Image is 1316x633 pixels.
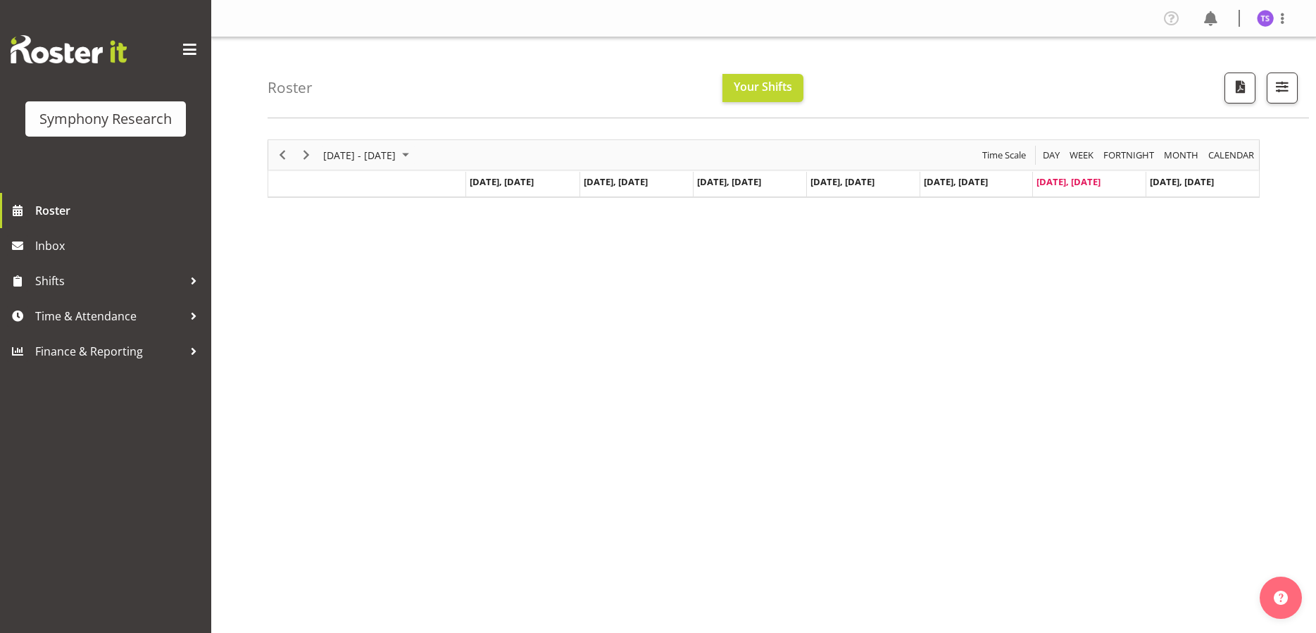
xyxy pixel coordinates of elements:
span: [DATE], [DATE] [1036,175,1101,188]
span: Shifts [35,270,183,292]
h4: Roster [268,80,313,96]
button: Filter Shifts [1267,73,1298,104]
span: Inbox [35,235,204,256]
span: [DATE], [DATE] [810,175,875,188]
span: Your Shifts [734,79,792,94]
span: Finance & Reporting [35,341,183,362]
button: Fortnight [1101,146,1157,164]
span: [DATE], [DATE] [470,175,534,188]
img: Rosterit website logo [11,35,127,63]
span: Time & Attendance [35,306,183,327]
span: Week [1068,146,1095,164]
span: Time Scale [981,146,1027,164]
span: Roster [35,200,204,221]
div: Previous [270,140,294,170]
button: Timeline Day [1041,146,1063,164]
span: Fortnight [1102,146,1155,164]
div: Next [294,140,318,170]
span: [DATE], [DATE] [1150,175,1214,188]
button: Timeline Month [1162,146,1201,164]
img: theresa-smith5660.jpg [1257,10,1274,27]
span: [DATE], [DATE] [697,175,761,188]
button: Month [1206,146,1257,164]
button: Previous [273,146,292,164]
button: Timeline Week [1067,146,1096,164]
div: Timeline Week of September 6, 2025 [268,139,1260,198]
span: Month [1163,146,1200,164]
span: calendar [1207,146,1255,164]
img: help-xxl-2.png [1274,591,1288,605]
button: September 01 - 07, 2025 [321,146,415,164]
span: [DATE], [DATE] [584,175,648,188]
span: [DATE], [DATE] [924,175,988,188]
button: Your Shifts [722,74,803,102]
div: Symphony Research [39,108,172,130]
button: Time Scale [980,146,1029,164]
span: [DATE] - [DATE] [322,146,397,164]
button: Download a PDF of the roster according to the set date range. [1224,73,1255,104]
button: Next [297,146,316,164]
span: Day [1041,146,1061,164]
